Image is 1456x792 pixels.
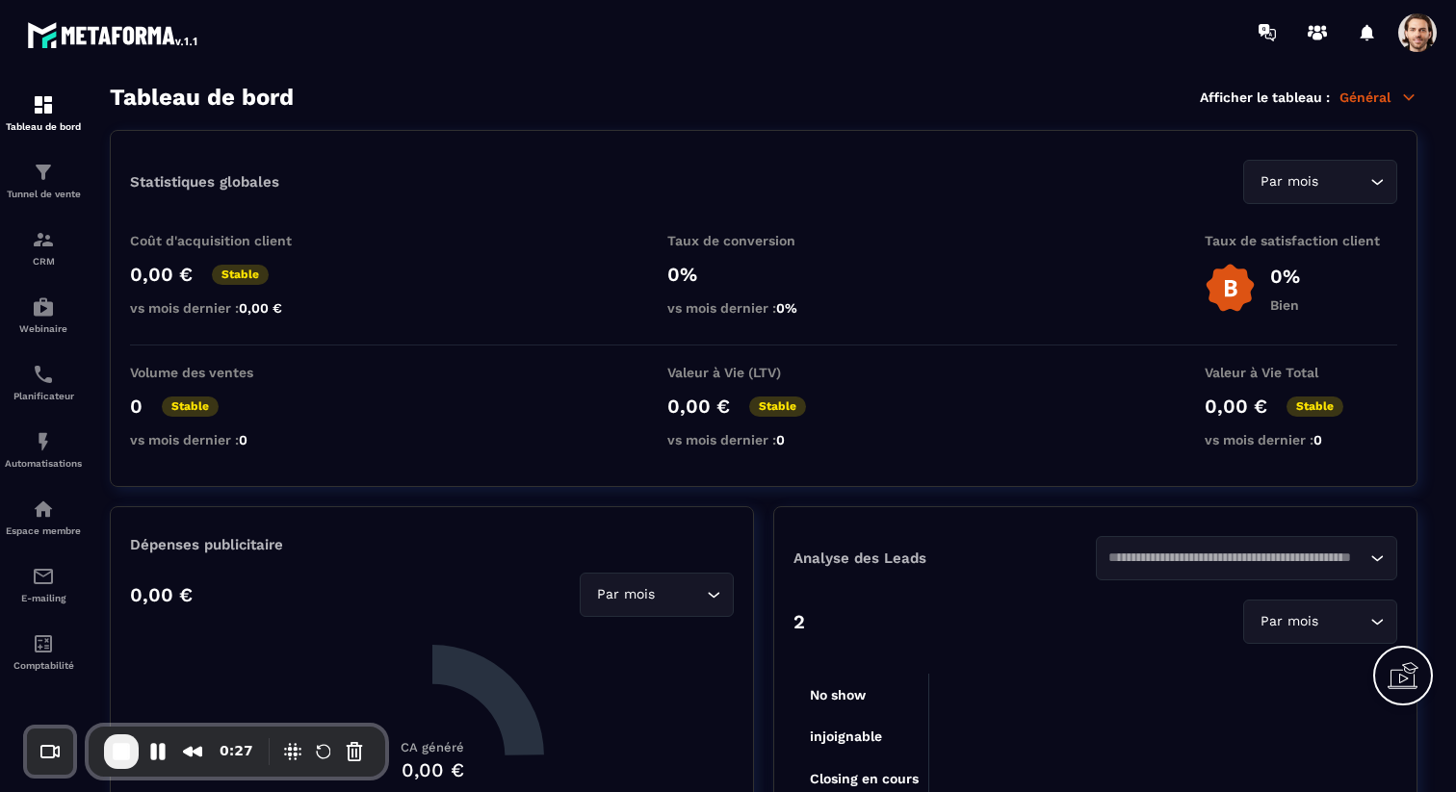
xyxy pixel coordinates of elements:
p: Tableau de bord [5,121,82,132]
a: accountantaccountantComptabilité [5,618,82,685]
p: Valeur à Vie Total [1205,365,1397,380]
span: 0,00 € [239,300,282,316]
div: Search for option [580,573,734,617]
p: CRM [5,256,82,267]
p: 0,00 € [130,263,193,286]
input: Search for option [659,584,702,605]
span: Par mois [1256,171,1322,192]
span: 0 [776,432,785,447]
p: Taux de satisfaction client [1205,233,1397,248]
tspan: Closing en cours [810,771,919,787]
img: formation [32,93,55,116]
p: Volume des ventes [130,365,323,380]
p: 0% [667,263,860,286]
div: Search for option [1243,600,1397,644]
p: 0 [130,395,143,418]
span: 0 [239,432,247,447]
p: 0,00 € [1205,395,1267,418]
img: automations [32,498,55,521]
a: automationsautomationsAutomatisations [5,416,82,483]
a: emailemailE-mailing [5,550,82,618]
img: scheduler [32,363,55,386]
img: email [32,565,55,588]
p: Planificateur [5,391,82,401]
p: Bien [1270,297,1300,313]
a: formationformationTunnel de vente [5,146,82,214]
p: 0,00 € [667,395,730,418]
p: vs mois dernier : [1205,432,1397,447]
p: Valeur à Vie (LTV) [667,365,860,380]
span: 0 [1313,432,1322,447]
p: 0% [1270,265,1300,288]
p: Général [1339,89,1417,106]
a: automationsautomationsEspace membre [5,483,82,550]
p: Espace membre [5,525,82,536]
p: Analyse des Leads [793,549,1096,567]
span: Par mois [1256,611,1322,632]
img: logo [27,17,200,52]
p: Stable [1287,396,1343,417]
p: Tunnel de vente [5,189,82,199]
img: formation [32,161,55,184]
input: Search for option [1322,611,1365,632]
p: Dépenses publicitaire [130,536,734,553]
p: Coût d'acquisition client [130,233,323,248]
img: accountant [32,632,55,655]
div: Search for option [1243,160,1397,204]
span: 0% [776,300,797,316]
p: vs mois dernier : [130,432,323,447]
p: vs mois dernier : [130,300,323,316]
img: b-badge-o.b3b20ee6.svg [1205,263,1256,314]
a: automationsautomationsWebinaire [5,281,82,348]
a: schedulerschedulerPlanificateur [5,348,82,416]
p: Afficher le tableau : [1200,89,1330,105]
p: Stable [162,396,219,417]
img: automations [32,295,55,319]
p: Stable [749,396,806,417]
p: 2 [793,610,805,633]
p: Automatisations [5,458,82,469]
a: formationformationCRM [5,214,82,281]
input: Search for option [1108,548,1366,569]
p: vs mois dernier : [667,300,860,316]
img: automations [32,430,55,453]
p: vs mois dernier : [667,432,860,447]
div: Search for option [1096,536,1398,580]
p: Stable [212,265,269,285]
p: E-mailing [5,593,82,603]
p: Webinaire [5,323,82,334]
tspan: injoignable [810,728,882,745]
h3: Tableau de bord [110,84,294,111]
img: formation [32,228,55,251]
tspan: No show [810,687,867,703]
p: Statistiques globales [130,173,279,191]
p: Taux de conversion [667,233,860,248]
p: 0,00 € [130,583,193,606]
span: Par mois [592,584,659,605]
p: Comptabilité [5,660,82,671]
a: formationformationTableau de bord [5,79,82,146]
input: Search for option [1322,171,1365,192]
